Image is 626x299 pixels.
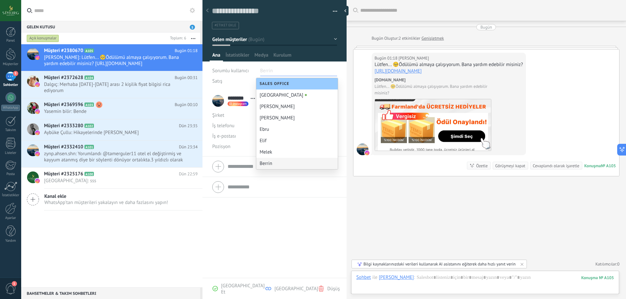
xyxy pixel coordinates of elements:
span: Düşüş [327,286,340,292]
a: Müşteri #2332410 A101 Dün 23:34 zynp.ahsen.shn: Yorumlandı @tamerguler11 otel el değiştirmiş ve k... [21,141,202,167]
span: 5 [13,71,18,76]
span: zynp.ahsen.shn: Yorumlandı @tamerguler11 otel el değiştirmiş ve kayyum atanmış diye bir söylenti ... [44,151,185,163]
a: Müşteri #2369596 A103 Bugün 00:10 Yasemin bilir: Bende [21,98,202,119]
a: [DOMAIN_NAME] [375,77,406,83]
div: № A105 [601,163,616,169]
span: Medya [255,52,268,61]
span: Yasemin bilir: Bende [44,108,185,115]
span: #etiket ekle [215,23,236,28]
div: Elif [256,135,338,146]
span: ile [372,274,378,281]
span: Dün 23:35 [179,123,198,129]
div: WhatsApp [1,105,20,111]
img: instagram.svg [35,152,40,156]
div: Melek [256,146,338,158]
a: [URL][DOMAIN_NAME] [375,68,422,74]
div: Panel [1,39,20,43]
span: Lütfen... 🥺Ödülümü almaya çalışıyorum. Bana yardım edebilir misiniz? [375,83,491,96]
a: Katılımcılar:0 [595,261,619,267]
a: Müşteri #2325176 A100 Dün 22:59 [GEOGRAPHIC_DATA]: sss [21,168,202,188]
span: [PERSON_NAME]: Lütfen... 🥺Ödülümü almaya çalışıyorum. Bana yardım edebilir misiniz? [URL][DOMAIN_... [44,54,185,67]
div: Satış [212,76,255,87]
span: Müşteri #2333280 [44,123,83,129]
div: İstatistikler [1,193,20,197]
span: Bugün 01:18 [175,48,198,54]
button: İş telefonu [212,121,234,131]
div: Gizle [342,6,349,16]
div: Bugün [480,24,492,30]
span: İş e-postası [212,133,236,139]
img: instagram.svg [35,55,40,60]
div: [PERSON_NAME] [256,112,338,124]
div: Bugün [372,35,384,42]
span: Müşteri #2369596 [44,102,83,108]
span: A100 [84,172,94,176]
div: [PERSON_NAME] [256,101,338,112]
span: Müşteri #2380670 [44,48,83,54]
span: İstatistikler [226,52,249,61]
img: instagram.svg [35,109,40,114]
div: Müşteriler [1,62,20,66]
span: A101 [84,145,94,149]
span: Müşteri #2325176 [44,171,83,177]
div: Sohbetler [1,83,20,87]
span: Ben Yine [398,55,429,61]
a: Müşteri #2380670 A105 Bugün 01:18 [PERSON_NAME]: Lütfen... 🥺Ödülümü almaya çalışıyorum. Bana yard... [21,44,202,71]
div: Sorumlu kullanıcı [212,66,255,76]
span: Müşteri #2372628 [44,75,83,81]
div: Oluştur: [372,35,444,42]
span: İş telefonu [212,123,234,129]
div: Cevaplandı olarak işaretle [533,163,579,169]
span: 5 [190,25,195,30]
span: Bugün 00:10 [175,102,198,108]
div: Açık konuşmalar [27,34,59,42]
div: Özetle [476,163,488,169]
span: 2 etkinlikler [398,35,420,42]
span: Pozisyon [212,144,231,149]
div: Berrin [256,158,338,169]
span: 0 [617,261,619,267]
div: Şirket [212,110,255,121]
span: Dalgıç: Merhaba [DATE]-[DATE] arası 2 kişilik fiyat bilgisi rica ediyorum [44,81,185,94]
img: instagram.svg [35,130,40,135]
span: Dün 22:59 [179,171,198,177]
span: WhatsApp'tan müşterileri yakalayın ve daha fazlasını yapın! [44,199,168,206]
img: instagram.svg [35,179,40,183]
div: 105 [581,275,614,280]
span: instagram [233,102,247,105]
span: Aybüke Çullu: Hikayelerinde [PERSON_NAME] [44,129,185,136]
span: A102 [84,124,94,128]
span: [GEOGRAPHIC_DATA] [275,286,318,292]
span: Ana [212,52,220,61]
div: Ebru [256,124,338,135]
button: Daha fazla [186,33,200,44]
div: Yardım [1,239,20,243]
span: Kurulum [274,52,291,61]
a: Genişletmek [422,35,444,42]
div: Takvim [1,128,20,132]
span: : [414,274,415,281]
div: Görüşmeyi kapat [495,163,525,169]
div: Ben Yine [379,274,414,280]
div: Lütfen... 🥺Ödülümü almaya çalışıyorum. Bana yardım edebilir misiniz? [375,61,523,68]
img: instagram.svg [35,82,40,87]
button: İş e-postası [212,131,236,142]
div: Bugün 01:18 [375,55,399,61]
span: Sales Office [260,81,292,86]
span: A105 [84,48,94,53]
span: [GEOGRAPHIC_DATA]: sss [44,178,185,184]
div: Bahsetmeler & Takım sohbetleri [21,287,200,299]
div: Pozisyon [212,142,255,152]
span: A104 [84,75,94,80]
span: Bugün 00:31 [175,75,198,81]
div: Posta [1,172,20,176]
div: Ayarlar [1,216,20,220]
div: Listeler [1,151,20,155]
div: Toplam: 6 [167,35,186,42]
span: Sorumlu kullanıcı [212,68,249,74]
span: [GEOGRAPHIC_DATA] et [221,283,265,295]
span: 1 [12,281,17,286]
span: Dün 23:34 [179,144,198,150]
div: Gelen Kutusu [21,21,200,33]
div: Bilgi kaynaklarınızdaki verileri kullanarak AI asistanını eğiterek daha hızlı yanıt verin [364,261,516,267]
